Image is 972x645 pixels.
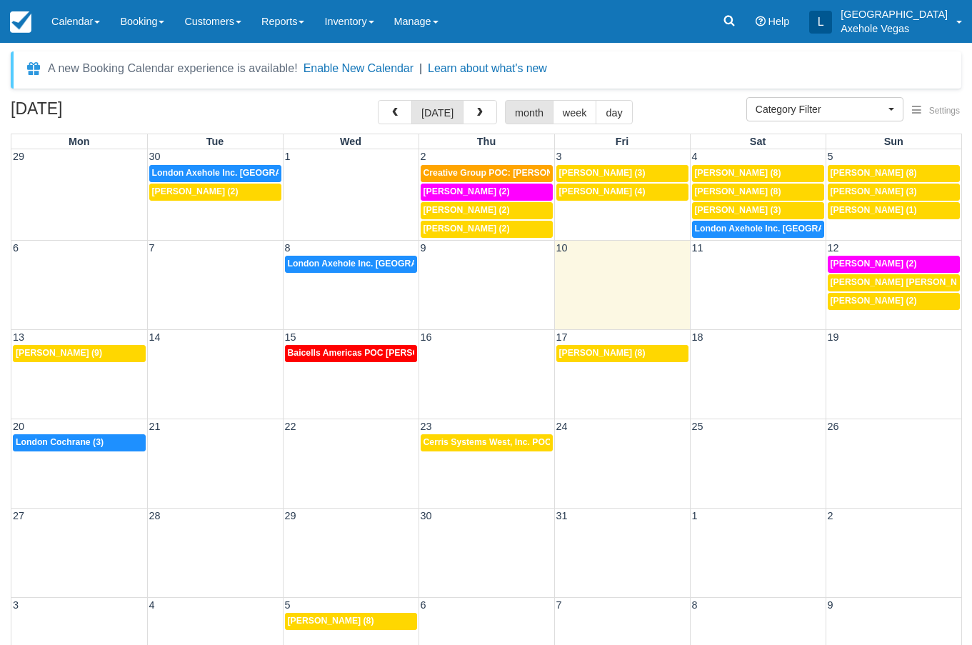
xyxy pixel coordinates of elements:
[424,186,510,196] span: [PERSON_NAME] (2)
[555,242,569,254] span: 10
[419,510,434,521] span: 30
[284,421,298,432] span: 22
[556,165,688,182] a: [PERSON_NAME] (3)
[826,421,841,432] span: 26
[828,293,961,310] a: [PERSON_NAME] (2)
[419,62,422,74] span: |
[884,136,903,147] span: Sun
[419,331,434,343] span: 16
[559,168,646,178] span: [PERSON_NAME] (3)
[691,151,699,162] span: 4
[616,136,628,147] span: Fri
[421,165,553,182] a: Creative Group POC: [PERSON_NAME] (5)
[828,256,961,273] a: [PERSON_NAME] (2)
[750,136,766,147] span: Sat
[284,242,292,254] span: 8
[419,421,434,432] span: 23
[285,256,417,273] a: London Axehole Inc. [GEOGRAPHIC_DATA] (2)
[424,437,641,447] span: Cerris Systems West, Inc. POC [PERSON_NAME] (1)
[691,331,705,343] span: 18
[903,101,968,121] button: Settings
[768,16,790,27] span: Help
[505,100,553,124] button: month
[11,599,20,611] span: 3
[13,434,146,451] a: London Cochrane (3)
[10,11,31,33] img: checkfront-main-nav-mini-logo.png
[148,421,162,432] span: 21
[809,11,832,34] div: L
[148,151,162,162] span: 30
[556,184,688,201] a: [PERSON_NAME] (4)
[826,331,841,343] span: 19
[831,296,917,306] span: [PERSON_NAME] (2)
[421,202,553,219] a: [PERSON_NAME] (2)
[695,224,889,234] span: London Axehole Inc. [GEOGRAPHIC_DATA] (3)
[692,165,824,182] a: [PERSON_NAME] (8)
[828,274,961,291] a: [PERSON_NAME] [PERSON_NAME] (3)
[11,510,26,521] span: 27
[284,599,292,611] span: 5
[691,599,699,611] span: 8
[284,151,292,162] span: 1
[691,510,699,521] span: 1
[419,599,428,611] span: 6
[756,102,885,116] span: Category Filter
[16,437,104,447] span: London Cochrane (3)
[421,221,553,238] a: [PERSON_NAME] (2)
[419,242,428,254] span: 9
[288,348,477,358] span: Baicells Americas POC [PERSON_NAME] (53)
[553,100,597,124] button: week
[148,331,162,343] span: 14
[831,205,917,215] span: [PERSON_NAME] (1)
[841,7,948,21] p: [GEOGRAPHIC_DATA]
[411,100,464,124] button: [DATE]
[559,186,646,196] span: [PERSON_NAME] (4)
[149,165,281,182] a: London Axehole Inc. [GEOGRAPHIC_DATA] (3)
[148,242,156,254] span: 7
[828,202,961,219] a: [PERSON_NAME] (1)
[691,242,705,254] span: 11
[556,345,688,362] a: [PERSON_NAME] (8)
[285,345,417,362] a: Baicells Americas POC [PERSON_NAME] (53)
[826,599,835,611] span: 9
[828,165,961,182] a: [PERSON_NAME] (8)
[559,348,646,358] span: [PERSON_NAME] (8)
[692,184,824,201] a: [PERSON_NAME] (8)
[11,242,20,254] span: 6
[828,184,961,201] a: [PERSON_NAME] (3)
[11,151,26,162] span: 29
[831,186,917,196] span: [PERSON_NAME] (3)
[419,151,428,162] span: 2
[148,599,156,611] span: 4
[826,242,841,254] span: 12
[206,136,224,147] span: Tue
[152,186,239,196] span: [PERSON_NAME] (2)
[149,184,281,201] a: [PERSON_NAME] (2)
[831,259,917,269] span: [PERSON_NAME] (2)
[424,168,600,178] span: Creative Group POC: [PERSON_NAME] (5)
[284,331,298,343] span: 15
[555,599,563,611] span: 7
[826,151,835,162] span: 5
[756,16,766,26] i: Help
[695,205,781,215] span: [PERSON_NAME] (3)
[11,331,26,343] span: 13
[340,136,361,147] span: Wed
[477,136,496,147] span: Thu
[691,421,705,432] span: 25
[288,616,374,626] span: [PERSON_NAME] (8)
[48,60,298,77] div: A new Booking Calendar experience is available!
[13,345,146,362] a: [PERSON_NAME] (9)
[285,613,417,630] a: [PERSON_NAME] (8)
[841,21,948,36] p: Axehole Vegas
[428,62,547,74] a: Learn about what's new
[304,61,414,76] button: Enable New Calendar
[11,100,191,126] h2: [DATE]
[555,510,569,521] span: 31
[555,421,569,432] span: 24
[11,421,26,432] span: 20
[596,100,632,124] button: day
[424,224,510,234] span: [PERSON_NAME] (2)
[288,259,482,269] span: London Axehole Inc. [GEOGRAPHIC_DATA] (2)
[284,510,298,521] span: 29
